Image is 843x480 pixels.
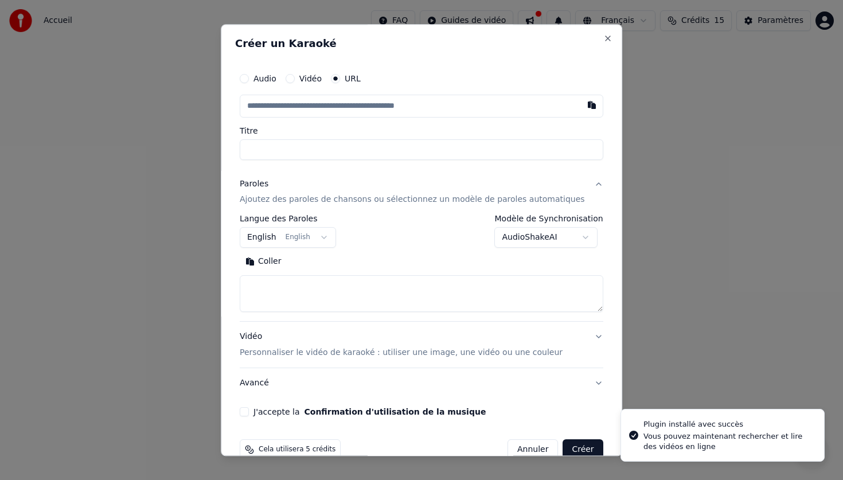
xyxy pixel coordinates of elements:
[305,408,486,416] button: J'accepte la
[253,75,276,83] label: Audio
[240,178,268,190] div: Paroles
[253,408,486,416] label: J'accepte la
[240,194,585,206] p: Ajoutez des paroles de chansons ou sélectionnez un modèle de paroles automatiques
[508,440,558,461] button: Annuler
[240,253,287,271] button: Coller
[240,369,603,399] button: Avancé
[240,215,336,223] label: Langue des Paroles
[240,215,603,322] div: ParolesAjoutez des paroles de chansons ou sélectionnez un modèle de paroles automatiques
[240,348,563,359] p: Personnaliser le vidéo de karaoké : utiliser une image, une vidéo ou une couleur
[259,446,335,455] span: Cela utilisera 5 crédits
[240,127,603,135] label: Titre
[563,440,603,461] button: Créer
[240,322,603,368] button: VidéoPersonnaliser le vidéo de karaoké : utiliser une image, une vidéo ou une couleur
[240,169,603,215] button: ParolesAjoutez des paroles de chansons ou sélectionnez un modèle de paroles automatiques
[495,215,603,223] label: Modèle de Synchronisation
[299,75,322,83] label: Vidéo
[240,331,563,359] div: Vidéo
[345,75,361,83] label: URL
[235,38,608,49] h2: Créer un Karaoké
